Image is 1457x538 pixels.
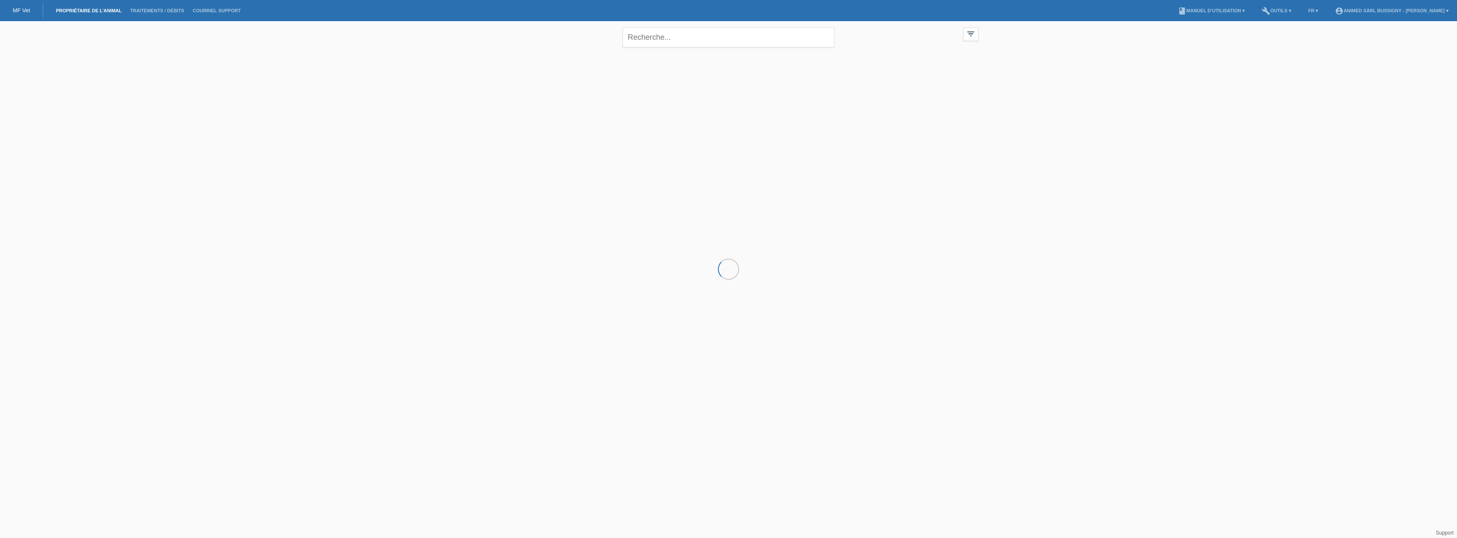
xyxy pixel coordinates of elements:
[966,29,975,39] i: filter_list
[1258,8,1295,13] a: buildOutils ▾
[13,7,30,14] a: MF Vet
[1331,8,1453,13] a: account_circleANIMED Sàrl Bussigny - [PERSON_NAME] ▾
[1436,530,1454,536] a: Support
[126,8,188,13] a: Traitements / débits
[52,8,126,13] a: Propriétaire de l’animal
[1335,7,1343,15] i: account_circle
[1262,7,1270,15] i: build
[1174,8,1249,13] a: bookManuel d’utilisation ▾
[623,28,834,47] input: Recherche...
[188,8,245,13] a: Courriel Support
[1304,8,1323,13] a: FR ▾
[1178,7,1186,15] i: book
